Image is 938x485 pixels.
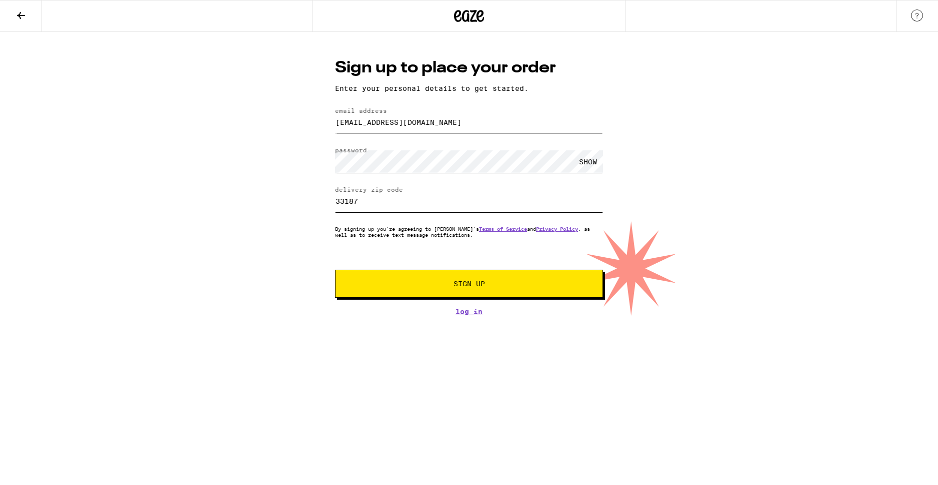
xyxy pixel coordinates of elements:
[479,226,527,232] a: Terms of Service
[335,57,603,79] h1: Sign up to place your order
[536,226,578,232] a: Privacy Policy
[335,107,387,114] label: email address
[335,270,603,298] button: Sign Up
[335,190,603,212] input: delivery zip code
[335,147,367,153] label: password
[335,226,603,238] p: By signing up you're agreeing to [PERSON_NAME]'s and , as well as to receive text message notific...
[335,84,603,92] p: Enter your personal details to get started.
[335,111,603,133] input: email address
[6,7,72,15] span: Hi. Need any help?
[335,186,403,193] label: delivery zip code
[453,280,485,287] span: Sign Up
[573,150,603,173] div: SHOW
[335,308,603,316] a: Log In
